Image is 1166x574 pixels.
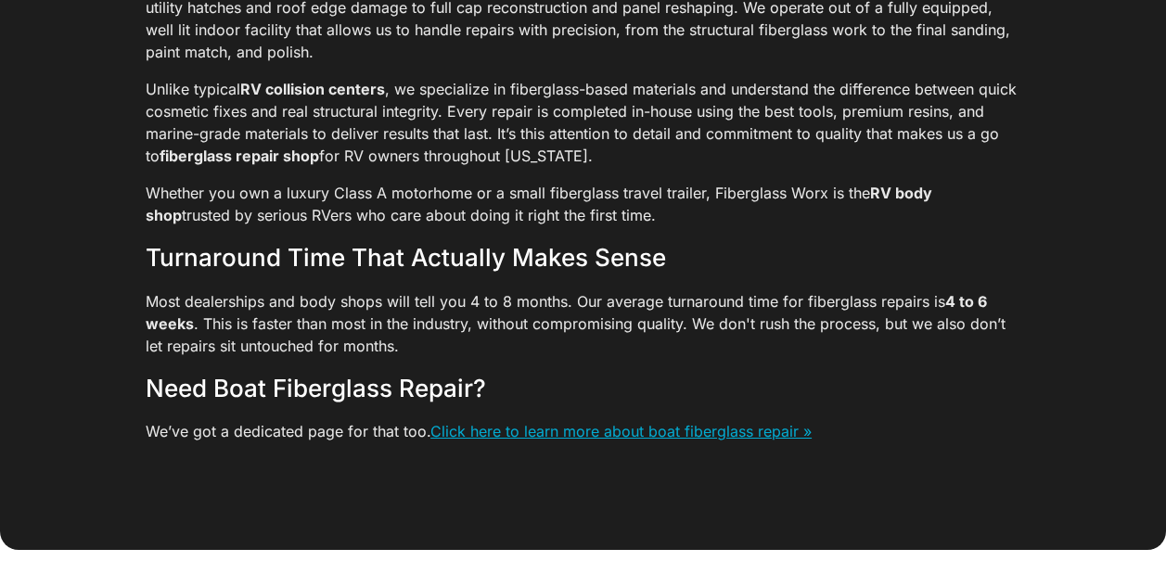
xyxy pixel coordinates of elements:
strong: 4 to 6 weeks [146,292,987,333]
p: Whether you own a luxury Class A motorhome or a small fiberglass travel trailer, Fiberglass Worx ... [146,182,1020,226]
h1: ‍ [146,457,1020,509]
strong: RV collision centers [240,80,385,98]
p: We’ve got a dedicated page for that too. [146,420,1020,442]
p: Unlike typical , we specialize in fiberglass-based materials and understand the difference betwee... [146,78,1020,167]
p: Most dealerships and body shops will tell you 4 to 8 months. Our average turnaround time for fibe... [146,290,1020,357]
a: Click here to learn more about boat fiberglass repair » [430,422,812,440]
h3: Turnaround Time That Actually Makes Sense [146,241,1020,274]
strong: fiberglass repair shop [160,147,319,165]
h3: Need Boat Fiberglass Repair? [146,372,1020,405]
